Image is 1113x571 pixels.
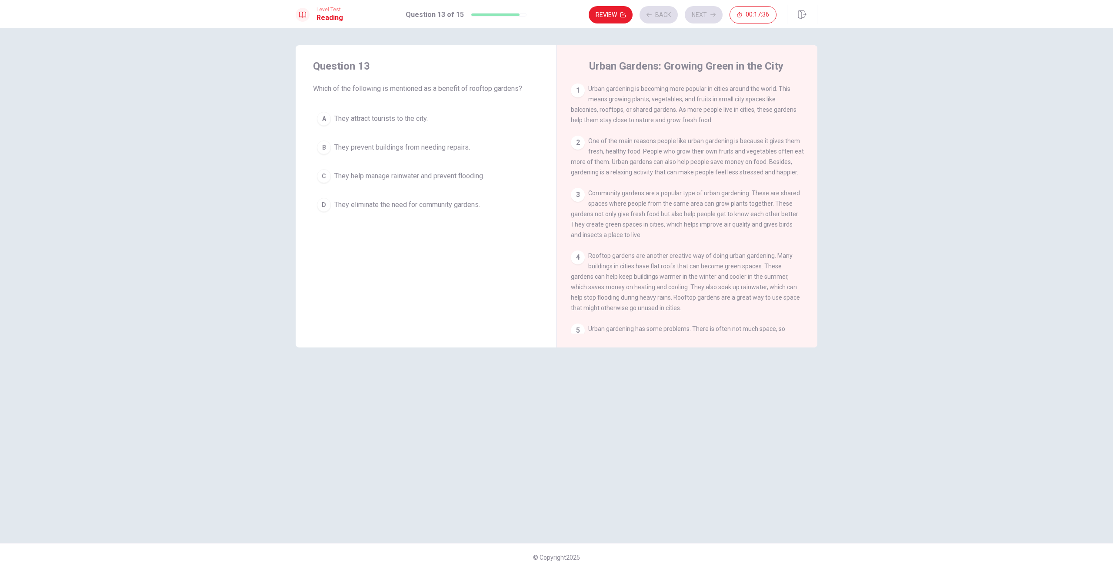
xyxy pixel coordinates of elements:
h1: Question 13 of 15 [406,10,464,20]
button: DThey eliminate the need for community gardens. [313,194,539,216]
h4: Urban Gardens: Growing Green in the City [589,59,783,73]
div: 1 [571,83,585,97]
span: One of the main reasons people like urban gardening is because it gives them fresh, healthy food.... [571,137,804,176]
span: They eliminate the need for community gardens. [334,200,480,210]
div: B [317,140,331,154]
div: C [317,169,331,183]
button: CThey help manage rainwater and prevent flooding. [313,165,539,187]
span: 00:17:36 [746,11,769,18]
div: 2 [571,136,585,150]
span: They help manage rainwater and prevent flooding. [334,171,484,181]
button: AThey attract tourists to the city. [313,108,539,130]
span: Urban gardening has some problems. There is often not much space, so gardeners need to be creativ... [571,325,794,364]
span: Which of the following is mentioned as a benefit of rooftop gardens? [313,83,539,94]
span: They attract tourists to the city. [334,114,428,124]
div: 4 [571,250,585,264]
button: BThey prevent buildings from needing repairs. [313,137,539,158]
span: Urban gardening is becoming more popular in cities around the world. This means growing plants, v... [571,85,796,124]
span: Level Test [317,7,343,13]
span: Community gardens are a popular type of urban gardening. These are shared spaces where people fro... [571,190,800,238]
div: 5 [571,324,585,337]
span: Rooftop gardens are another creative way of doing urban gardening. Many buildings in cities have ... [571,252,800,311]
button: Review [589,6,633,23]
h4: Question 13 [313,59,539,73]
div: A [317,112,331,126]
span: © Copyright 2025 [533,554,580,561]
div: 3 [571,188,585,202]
span: They prevent buildings from needing repairs. [334,142,470,153]
div: D [317,198,331,212]
h1: Reading [317,13,343,23]
button: 00:17:36 [730,6,776,23]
